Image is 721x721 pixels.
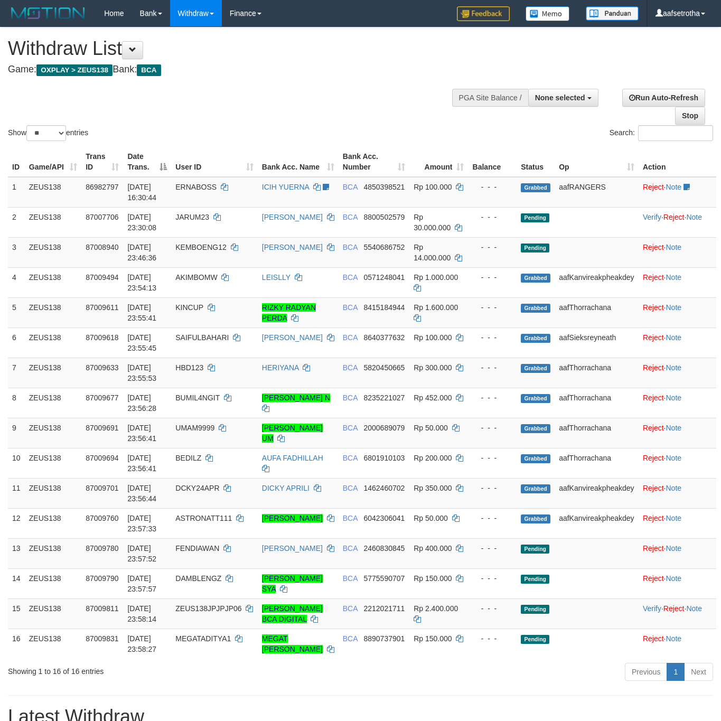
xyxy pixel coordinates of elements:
[262,634,323,653] a: MEGAT [PERSON_NAME]
[363,394,405,402] span: Copy 8235221027 to clipboard
[25,448,81,478] td: ZEUS138
[686,604,702,613] a: Note
[175,213,209,221] span: JARUM23
[643,243,664,251] a: Reject
[262,333,323,342] a: [PERSON_NAME]
[521,454,550,463] span: Grabbed
[555,327,639,358] td: aafSieksreyneath
[175,424,214,432] span: UMAM9999
[555,267,639,297] td: aafKanvireakpheakdey
[81,147,123,177] th: Trans ID: activate to sort column ascending
[127,544,156,563] span: [DATE] 23:57:52
[262,604,323,623] a: [PERSON_NAME] BCA DIGITAL
[127,454,156,473] span: [DATE] 23:56:41
[123,147,171,177] th: Date Trans.: activate to sort column descending
[86,213,118,221] span: 87007706
[666,183,681,191] a: Note
[472,212,512,222] div: - - -
[8,448,25,478] td: 10
[25,297,81,327] td: ZEUS138
[666,333,681,342] a: Note
[535,93,585,102] span: None selected
[127,183,156,202] span: [DATE] 16:30:44
[8,508,25,538] td: 12
[8,207,25,237] td: 2
[472,633,512,644] div: - - -
[521,575,549,584] span: Pending
[343,213,358,221] span: BCA
[414,454,452,462] span: Rp 200.000
[262,514,323,522] a: [PERSON_NAME]
[472,603,512,614] div: - - -
[639,478,716,508] td: ·
[675,107,705,125] a: Stop
[555,478,639,508] td: aafKanvireakpheakdey
[414,544,452,553] span: Rp 400.000
[262,394,330,402] a: [PERSON_NAME] N
[175,634,231,643] span: MEGATADITYA1
[414,273,458,282] span: Rp 1.000.000
[25,478,81,508] td: ZEUS138
[414,303,458,312] span: Rp 1.600.000
[175,183,217,191] span: ERNABOSS
[622,89,705,107] a: Run Auto-Refresh
[666,303,681,312] a: Note
[363,544,405,553] span: Copy 2460830845 to clipboard
[175,604,241,613] span: ZEUS138JPJPJP06
[25,177,81,208] td: ZEUS138
[175,454,201,462] span: BEDILZ
[643,604,661,613] a: Verify
[343,273,358,282] span: BCA
[414,424,448,432] span: Rp 50.000
[127,363,156,382] span: [DATE] 23:55:53
[343,604,358,613] span: BCA
[472,573,512,584] div: - - -
[666,424,681,432] a: Note
[639,629,716,659] td: ·
[343,394,358,402] span: BCA
[262,363,299,372] a: HERIYANA
[555,177,639,208] td: aafRANGERS
[262,213,323,221] a: [PERSON_NAME]
[414,514,448,522] span: Rp 50.000
[8,629,25,659] td: 16
[36,64,113,76] span: OXPLAY > ZEUS138
[472,302,512,313] div: - - -
[666,634,681,643] a: Note
[472,543,512,554] div: - - -
[363,574,405,583] span: Copy 5775590707 to clipboard
[472,242,512,252] div: - - -
[175,333,229,342] span: SAIFULBAHARI
[521,514,550,523] span: Grabbed
[363,484,405,492] span: Copy 1462460702 to clipboard
[684,663,713,681] a: Next
[472,453,512,463] div: - - -
[639,237,716,267] td: ·
[414,333,452,342] span: Rp 100.000
[521,605,549,614] span: Pending
[639,207,716,237] td: · ·
[343,484,358,492] span: BCA
[25,327,81,358] td: ZEUS138
[643,303,664,312] a: Reject
[472,332,512,343] div: - - -
[8,568,25,598] td: 14
[639,538,716,568] td: ·
[343,243,358,251] span: BCA
[414,243,451,262] span: Rp 14.000.000
[555,297,639,327] td: aafThorrachana
[468,147,517,177] th: Balance
[175,394,220,402] span: BUMIL4NGIT
[343,544,358,553] span: BCA
[414,484,452,492] span: Rp 350.000
[86,574,118,583] span: 87009790
[643,213,661,221] a: Verify
[666,514,681,522] a: Note
[8,64,470,75] h4: Game: Bank:
[262,183,309,191] a: ICIH YUERNA
[8,358,25,388] td: 7
[137,64,161,76] span: BCA
[86,544,118,553] span: 87009780
[8,5,88,21] img: MOTION_logo.png
[175,544,219,553] span: FENDIAWAN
